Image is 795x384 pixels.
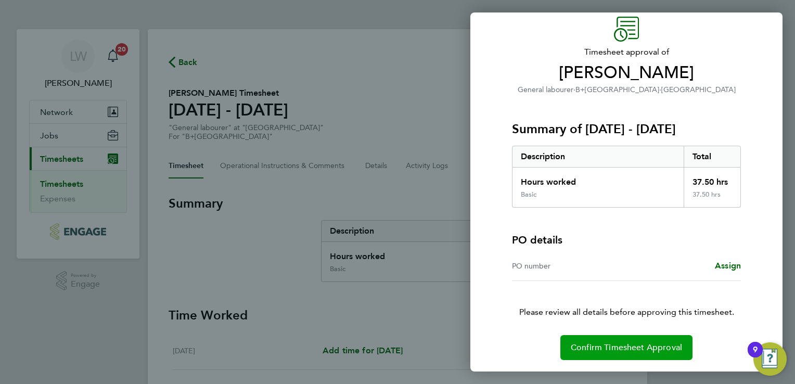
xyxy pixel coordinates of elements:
[521,190,536,199] div: Basic
[573,85,575,94] span: ·
[512,46,741,58] span: Timesheet approval of
[512,62,741,83] span: [PERSON_NAME]
[518,85,573,94] span: General labourer
[575,85,659,94] span: B+[GEOGRAPHIC_DATA]
[512,121,741,137] h3: Summary of [DATE] - [DATE]
[571,342,682,353] span: Confirm Timesheet Approval
[661,85,736,94] span: [GEOGRAPHIC_DATA]
[715,260,741,272] a: Assign
[499,281,753,318] p: Please review all details before approving this timesheet.
[684,168,741,190] div: 37.50 hrs
[753,350,758,363] div: 9
[659,85,661,94] span: ·
[512,233,562,247] h4: PO details
[512,260,626,272] div: PO number
[753,342,787,376] button: Open Resource Center, 9 new notifications
[715,261,741,271] span: Assign
[512,146,684,167] div: Description
[560,335,693,360] button: Confirm Timesheet Approval
[684,146,741,167] div: Total
[512,146,741,208] div: Summary of 25 - 31 Aug 2025
[512,168,684,190] div: Hours worked
[684,190,741,207] div: 37.50 hrs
